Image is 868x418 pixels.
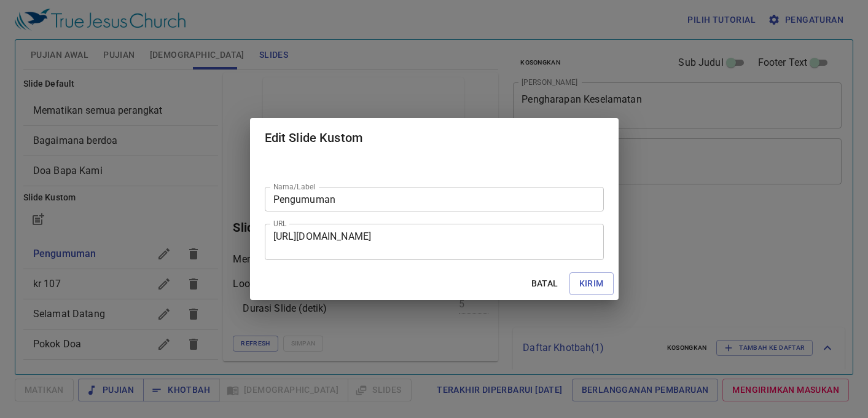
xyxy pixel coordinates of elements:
[265,128,604,148] h2: Edit Slide Kustom
[273,231,595,254] textarea: [URL][DOMAIN_NAME]
[530,276,560,291] span: Batal
[569,272,614,295] button: Kirim
[525,272,565,295] button: Batal
[579,276,604,291] span: Kirim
